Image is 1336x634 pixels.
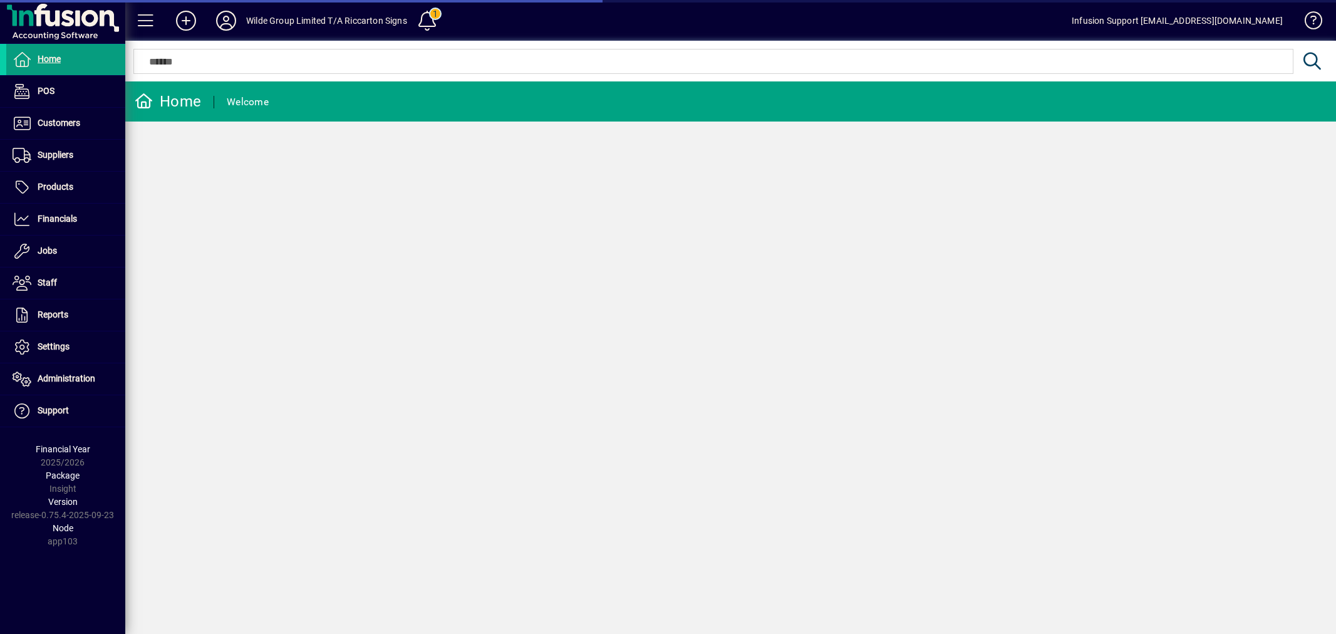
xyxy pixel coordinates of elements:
a: Administration [6,363,125,395]
a: Settings [6,331,125,363]
button: Profile [206,9,246,32]
span: Financials [38,214,77,224]
span: Administration [38,373,95,383]
span: Reports [38,309,68,320]
a: Reports [6,299,125,331]
a: Financials [6,204,125,235]
span: Financial Year [36,444,90,454]
a: Jobs [6,236,125,267]
span: Customers [38,118,80,128]
a: Staff [6,268,125,299]
span: Settings [38,341,70,351]
div: Wilde Group Limited T/A Riccarton Signs [246,11,407,31]
a: Knowledge Base [1295,3,1320,43]
span: Suppliers [38,150,73,160]
span: Jobs [38,246,57,256]
span: POS [38,86,54,96]
span: Staff [38,278,57,288]
span: Home [38,54,61,64]
a: Support [6,395,125,427]
a: POS [6,76,125,107]
span: Node [53,523,73,533]
span: Version [48,497,78,507]
span: Products [38,182,73,192]
div: Infusion Support [EMAIL_ADDRESS][DOMAIN_NAME] [1072,11,1283,31]
div: Home [135,91,201,112]
a: Suppliers [6,140,125,171]
a: Products [6,172,125,203]
span: Package [46,470,80,481]
span: Support [38,405,69,415]
button: Add [166,9,206,32]
div: Welcome [227,92,269,112]
a: Customers [6,108,125,139]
